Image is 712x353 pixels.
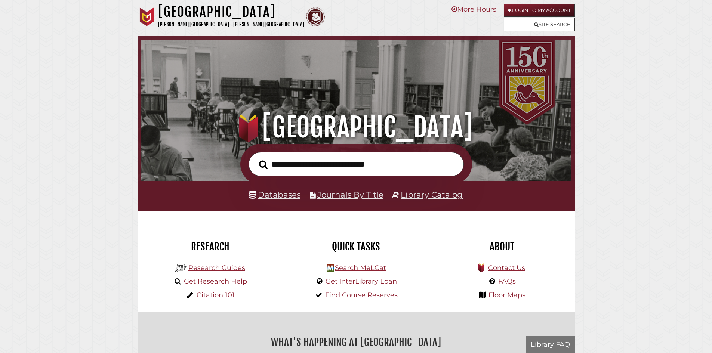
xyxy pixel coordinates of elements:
[335,264,386,272] a: Search MeLCat
[488,264,525,272] a: Contact Us
[158,20,304,29] p: [PERSON_NAME][GEOGRAPHIC_DATA] | [PERSON_NAME][GEOGRAPHIC_DATA]
[158,4,304,20] h1: [GEOGRAPHIC_DATA]
[175,263,187,274] img: Hekman Library Logo
[188,264,245,272] a: Research Guides
[401,190,463,199] a: Library Catalog
[197,291,235,299] a: Citation 101
[504,4,575,17] a: Login to My Account
[289,240,423,253] h2: Quick Tasks
[143,240,278,253] h2: Research
[152,111,560,144] h1: [GEOGRAPHIC_DATA]
[184,277,247,285] a: Get Research Help
[451,5,496,13] a: More Hours
[143,334,569,351] h2: What's Happening at [GEOGRAPHIC_DATA]
[317,190,383,199] a: Journals By Title
[138,7,156,26] img: Calvin University
[255,158,271,171] button: Search
[259,160,268,169] i: Search
[488,291,525,299] a: Floor Maps
[249,190,300,199] a: Databases
[498,277,516,285] a: FAQs
[327,264,334,272] img: Hekman Library Logo
[326,277,397,285] a: Get InterLibrary Loan
[504,18,575,31] a: Site Search
[306,7,325,26] img: Calvin Theological Seminary
[325,291,398,299] a: Find Course Reserves
[435,240,569,253] h2: About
